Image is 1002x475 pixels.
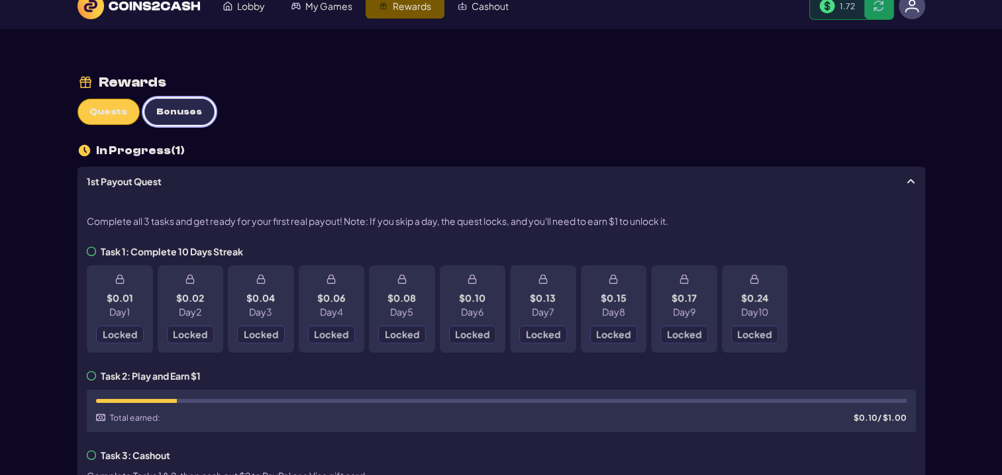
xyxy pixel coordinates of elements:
[237,325,285,343] button: Locked
[671,293,696,302] p: $0.17
[393,1,431,11] span: Rewards
[166,325,214,343] button: Locked
[144,99,215,125] button: Bonuses
[589,325,637,343] button: Locked
[96,325,144,343] button: Locked
[387,293,416,302] p: $0.08
[525,329,560,339] span: Locked
[455,329,489,339] span: Locked
[77,167,925,196] a: 1st Payout Quest
[740,293,768,302] p: $0.24
[243,329,277,339] span: Locked
[87,214,668,228] span: Complete all 3 tasks and get ready for your first real payout! Note: If you skip a day, the quest...
[249,307,272,316] p: Day 3
[459,293,485,302] p: $0.10
[519,325,567,343] button: Locked
[840,1,855,11] span: 1.72
[110,412,160,423] p: Total earned:
[109,307,130,316] p: Day 1
[87,371,201,380] h3: Task 2: Play and Earn $1
[176,293,204,302] p: $0.02
[87,177,905,186] span: 1st Payout Quest
[89,107,127,118] span: Quests
[600,293,626,302] p: $0.15
[319,307,342,316] p: Day 4
[461,307,483,316] p: Day 6
[156,107,202,118] span: Bonuses
[179,307,201,316] p: Day 2
[854,412,907,423] div: $ 0.10 / $1.00
[77,144,91,157] img: icon
[77,144,925,157] h2: In Progress ( 1 )
[77,99,140,125] button: Quests
[458,1,467,11] img: Cashout
[106,293,132,302] p: $0.01
[660,325,708,343] button: Locked
[87,451,170,460] h3: Task 3: Cashout
[448,325,496,343] button: Locked
[666,329,701,339] span: Locked
[530,293,556,302] p: $0.13
[102,329,136,339] span: Locked
[99,75,166,89] div: Rewards
[596,329,630,339] span: Locked
[379,1,388,11] img: Rewards
[314,329,348,339] span: Locked
[531,307,554,316] p: Day 7
[305,1,352,11] span: My Games
[87,247,243,256] h3: Task 1: Complete 10 Days Streak
[601,307,625,316] p: Day 8
[737,329,772,339] span: Locked
[740,307,768,316] p: Day 10
[77,74,94,91] img: rewards
[246,293,275,302] p: $0.04
[378,325,426,343] button: Locked
[223,1,232,11] img: Lobby
[317,293,345,302] p: $0.06
[307,325,355,343] button: Locked
[384,329,419,339] span: Locked
[472,1,509,11] span: Cashout
[672,307,695,316] p: Day 9
[237,1,265,11] span: Lobby
[173,329,207,339] span: Locked
[390,307,413,316] p: Day 5
[291,1,301,11] img: My Games
[730,325,778,343] button: Locked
